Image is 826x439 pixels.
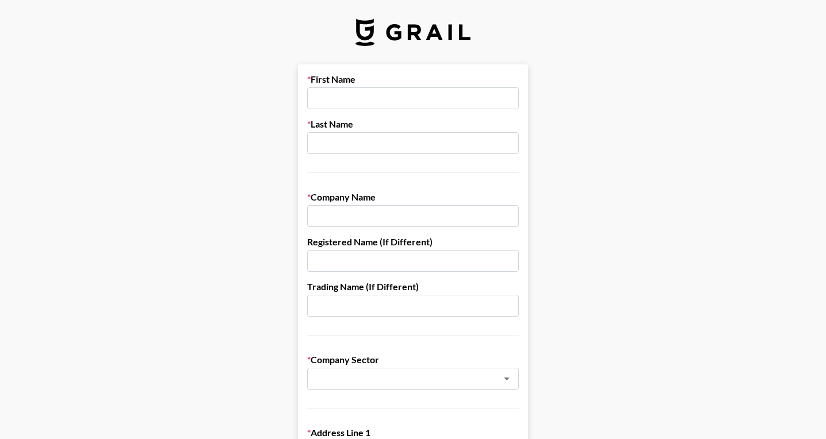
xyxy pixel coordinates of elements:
label: First Name [307,74,519,85]
label: Company Name [307,191,519,203]
img: Grail Talent Logo [355,18,471,46]
label: Last Name [307,118,519,130]
label: Trading Name (If Different) [307,281,519,292]
label: Address Line 1 [307,427,519,438]
label: Company Sector [307,354,519,365]
button: Open [499,371,515,387]
label: Registered Name (If Different) [307,236,519,248]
